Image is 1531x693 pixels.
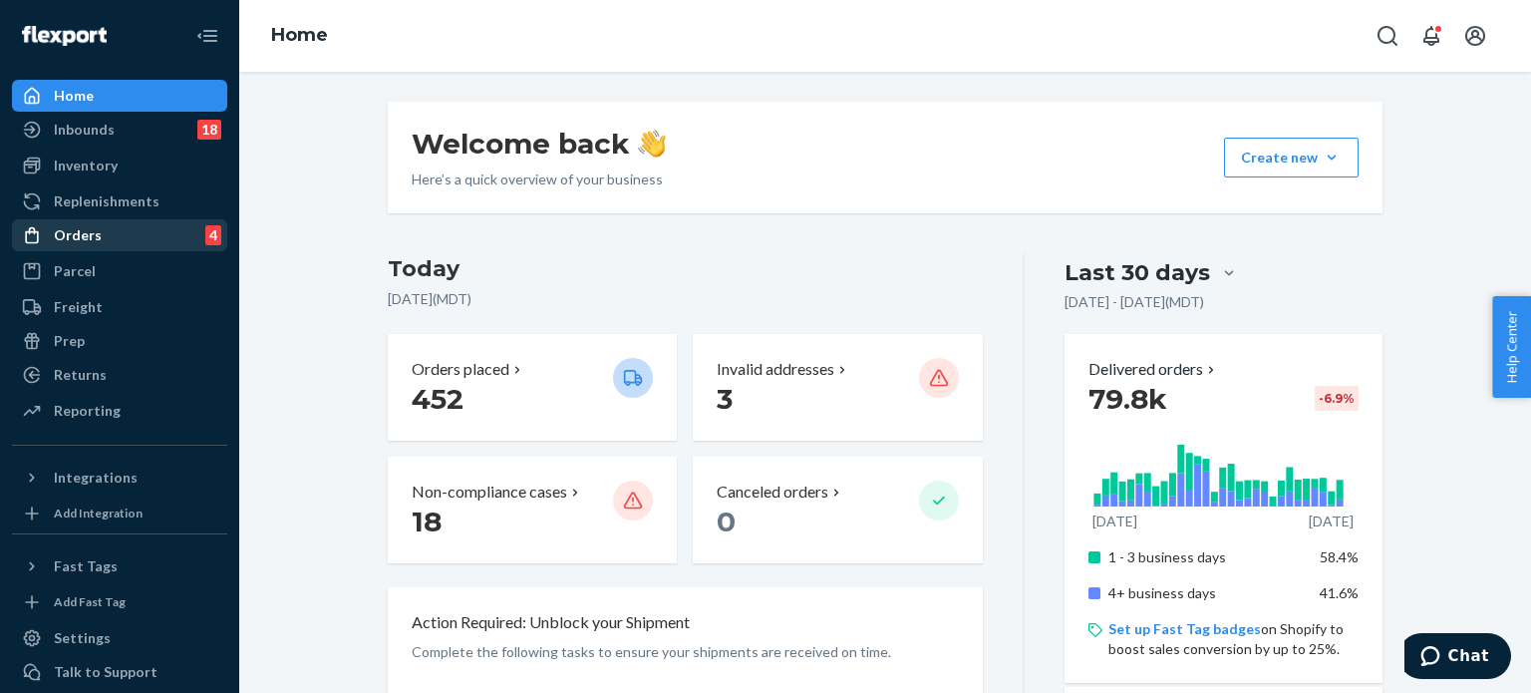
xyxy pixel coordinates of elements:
[1065,292,1204,312] p: [DATE] - [DATE] ( MDT )
[693,457,982,563] button: Canceled orders 0
[54,401,121,421] div: Reporting
[1088,382,1167,416] span: 79.8k
[54,628,111,648] div: Settings
[1320,584,1359,601] span: 41.6%
[54,225,102,245] div: Orders
[54,468,138,488] div: Integrations
[1088,358,1219,381] button: Delivered orders
[1368,16,1407,56] button: Open Search Box
[12,80,227,112] a: Home
[412,126,666,162] h1: Welcome back
[12,502,227,525] a: Add Integration
[187,16,227,56] button: Close Navigation
[12,462,227,494] button: Integrations
[1309,512,1354,531] p: [DATE]
[1065,257,1210,288] div: Last 30 days
[197,120,221,140] div: 18
[1320,548,1359,565] span: 58.4%
[717,358,834,381] p: Invalid addresses
[412,170,666,189] p: Here’s a quick overview of your business
[54,556,118,576] div: Fast Tags
[12,185,227,217] a: Replenishments
[12,359,227,391] a: Returns
[54,593,126,610] div: Add Fast Tag
[12,590,227,614] a: Add Fast Tag
[12,291,227,323] a: Freight
[412,642,959,662] p: Complete the following tasks to ensure your shipments are received on time.
[12,550,227,582] button: Fast Tags
[22,26,107,46] img: Flexport logo
[693,334,982,441] button: Invalid addresses 3
[1108,583,1305,603] p: 4+ business days
[54,120,115,140] div: Inbounds
[1224,138,1359,177] button: Create new
[12,114,227,146] a: Inbounds18
[12,395,227,427] a: Reporting
[388,253,983,285] h3: Today
[1492,296,1531,398] button: Help Center
[54,505,143,521] div: Add Integration
[388,457,677,563] button: Non-compliance cases 18
[388,289,983,309] p: [DATE] ( MDT )
[54,261,96,281] div: Parcel
[1315,386,1359,411] div: -6.9 %
[255,7,344,65] ol: breadcrumbs
[717,481,828,504] p: Canceled orders
[412,611,690,634] p: Action Required: Unblock your Shipment
[1108,619,1359,659] p: on Shopify to boost sales conversion by up to 25%.
[271,24,328,46] a: Home
[717,505,736,538] span: 0
[412,505,442,538] span: 18
[54,86,94,106] div: Home
[1455,16,1495,56] button: Open account menu
[412,382,463,416] span: 452
[54,331,85,351] div: Prep
[54,297,103,317] div: Freight
[1411,16,1451,56] button: Open notifications
[205,225,221,245] div: 4
[12,150,227,181] a: Inventory
[412,481,567,504] p: Non-compliance cases
[12,325,227,357] a: Prep
[1108,547,1305,567] p: 1 - 3 business days
[1108,620,1261,637] a: Set up Fast Tag badges
[12,656,227,688] button: Talk to Support
[54,662,157,682] div: Talk to Support
[54,156,118,175] div: Inventory
[12,255,227,287] a: Parcel
[54,191,159,211] div: Replenishments
[638,130,666,158] img: hand-wave emoji
[388,334,677,441] button: Orders placed 452
[1404,633,1511,683] iframe: Opens a widget where you can chat to one of our agents
[54,365,107,385] div: Returns
[12,219,227,251] a: Orders4
[12,622,227,654] a: Settings
[717,382,733,416] span: 3
[412,358,509,381] p: Orders placed
[1092,512,1137,531] p: [DATE]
